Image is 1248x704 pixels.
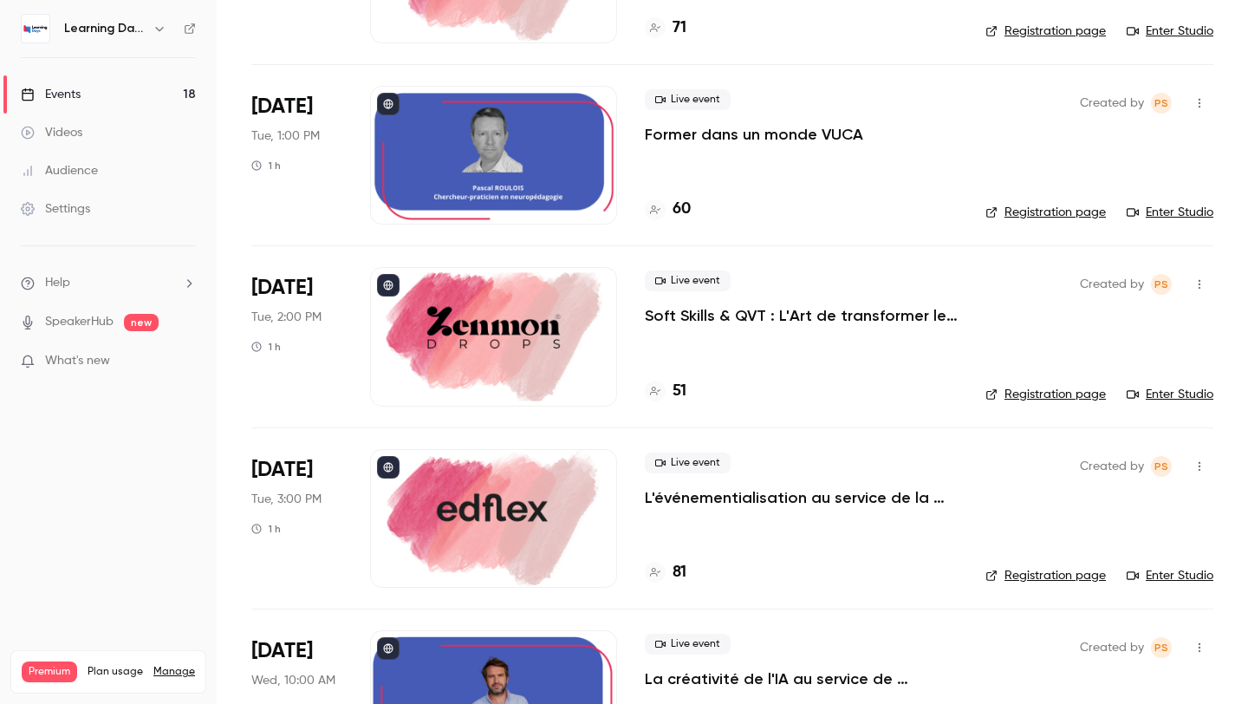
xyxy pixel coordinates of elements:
span: Created by [1080,637,1144,658]
img: Learning Days [22,15,49,42]
span: Plan usage [88,665,143,679]
a: Enter Studio [1127,567,1213,584]
span: Prad Selvarajah [1151,274,1172,295]
span: Premium [22,662,77,682]
span: Live event [645,89,731,110]
span: [DATE] [251,274,313,302]
div: Settings [21,200,90,218]
span: [DATE] [251,456,313,484]
a: Former dans un monde VUCA [645,124,863,145]
div: 1 h [251,159,281,173]
span: Tue, 1:00 PM [251,127,320,145]
span: Wed, 10:00 AM [251,672,335,689]
span: Prad Selvarajah [1151,637,1172,658]
h4: 60 [673,198,691,221]
a: Registration page [985,204,1106,221]
div: Videos [21,124,82,141]
span: What's new [45,352,110,370]
h4: 81 [673,561,686,584]
a: Registration page [985,23,1106,40]
span: Help [45,274,70,292]
h4: 71 [673,16,686,40]
div: Oct 7 Tue, 1:00 PM (Europe/Paris) [251,86,342,225]
span: Created by [1080,456,1144,477]
div: Events [21,86,81,103]
a: Soft Skills & QVT : L'Art de transformer les compétences humaines en levier de bien-être et perfo... [645,305,958,326]
div: Oct 7 Tue, 3:00 PM (Europe/Paris) [251,449,342,588]
a: SpeakerHub [45,313,114,331]
h6: Learning Days [64,20,146,37]
a: Registration page [985,567,1106,584]
span: Live event [645,453,731,473]
span: Tue, 3:00 PM [251,491,322,508]
div: 1 h [251,340,281,354]
span: PS [1154,274,1168,295]
span: [DATE] [251,637,313,665]
a: 60 [645,198,691,221]
h4: 51 [673,380,686,403]
a: Enter Studio [1127,386,1213,403]
span: new [124,314,159,331]
iframe: Noticeable Trigger [175,354,196,369]
a: L'événementialisation au service de la formation : engagez vos apprenants tout au long de l’année [645,487,958,508]
a: Enter Studio [1127,23,1213,40]
span: Created by [1080,93,1144,114]
a: Manage [153,665,195,679]
a: Enter Studio [1127,204,1213,221]
a: La créativité de l'IA au service de l'expérience apprenante. [645,668,958,689]
a: 51 [645,380,686,403]
span: PS [1154,456,1168,477]
span: Tue, 2:00 PM [251,309,322,326]
span: PS [1154,93,1168,114]
li: help-dropdown-opener [21,274,196,292]
a: Registration page [985,386,1106,403]
span: Prad Selvarajah [1151,93,1172,114]
div: Audience [21,162,98,179]
span: PS [1154,637,1168,658]
span: Live event [645,271,731,291]
span: Prad Selvarajah [1151,456,1172,477]
div: Oct 7 Tue, 2:00 PM (Europe/Paris) [251,267,342,406]
a: 81 [645,561,686,584]
span: Live event [645,634,731,655]
span: [DATE] [251,93,313,121]
span: Created by [1080,274,1144,295]
a: 71 [645,16,686,40]
div: 1 h [251,522,281,536]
